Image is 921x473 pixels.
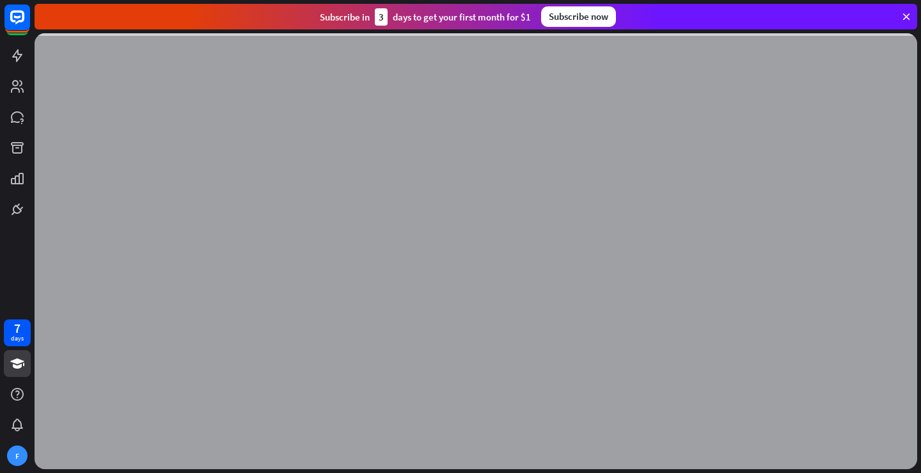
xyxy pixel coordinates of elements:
div: F [7,445,28,466]
div: Subscribe in days to get your first month for $1 [320,8,531,26]
div: days [11,334,24,343]
div: 7 [14,323,20,334]
div: Subscribe now [541,6,616,27]
div: 3 [375,8,388,26]
a: 7 days [4,319,31,346]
